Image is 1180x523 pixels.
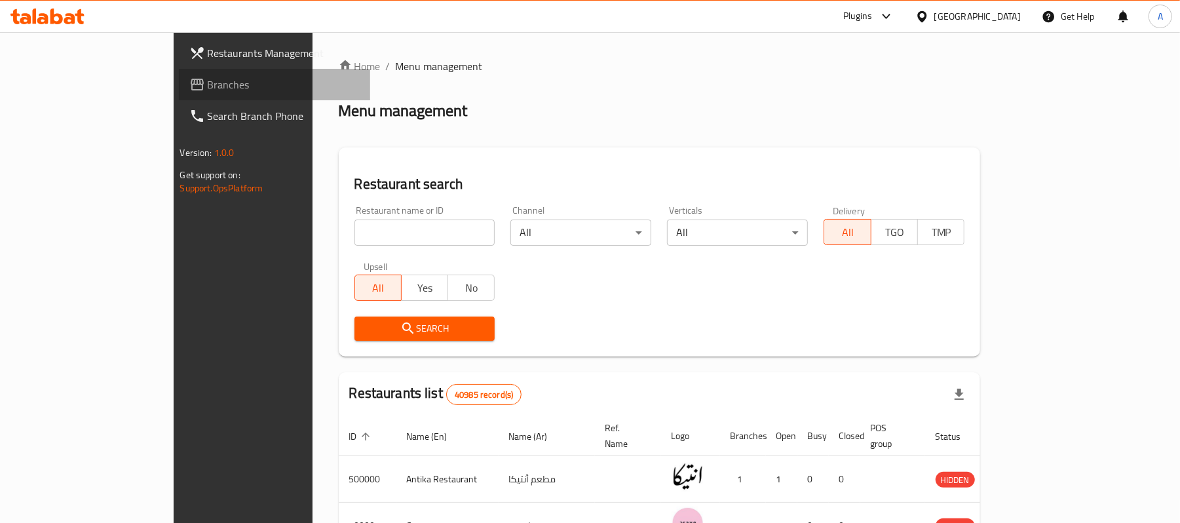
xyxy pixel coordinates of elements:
[661,416,720,456] th: Logo
[401,275,448,301] button: Yes
[766,416,797,456] th: Open
[917,219,964,245] button: TMP
[797,456,829,503] td: 0
[180,180,263,197] a: Support.OpsPlatform
[605,420,645,452] span: Ref. Name
[396,58,483,74] span: Menu management
[829,416,860,456] th: Closed
[179,69,371,100] a: Branches
[877,223,913,242] span: TGO
[797,416,829,456] th: Busy
[349,383,522,405] h2: Restaurants list
[354,174,965,194] h2: Restaurant search
[509,429,565,444] span: Name (Ar)
[843,9,872,24] div: Plugins
[396,456,499,503] td: Antika Restaurant
[214,144,235,161] span: 1.0.0
[720,456,766,503] td: 1
[179,37,371,69] a: Restaurants Management
[934,9,1021,24] div: [GEOGRAPHIC_DATA]
[365,320,485,337] span: Search
[943,379,975,410] div: Export file
[360,279,396,298] span: All
[829,456,860,503] td: 0
[833,206,866,215] label: Delivery
[672,460,704,493] img: Antika Restaurant
[354,220,495,246] input: Search for restaurant name or ID..
[667,220,808,246] div: All
[349,429,374,444] span: ID
[499,456,595,503] td: مطعم أنتيكا
[447,389,521,401] span: 40985 record(s)
[453,279,489,298] span: No
[871,219,918,245] button: TGO
[208,77,360,92] span: Branches
[339,58,981,74] nav: breadcrumb
[936,473,975,488] span: HIDDEN
[386,58,390,74] li: /
[180,166,240,184] span: Get support on:
[1158,9,1163,24] span: A
[354,275,402,301] button: All
[720,416,766,456] th: Branches
[208,45,360,61] span: Restaurants Management
[407,429,465,444] span: Name (En)
[829,223,866,242] span: All
[179,100,371,132] a: Search Branch Phone
[339,100,468,121] h2: Menu management
[936,429,978,444] span: Status
[407,279,443,298] span: Yes
[824,219,871,245] button: All
[510,220,651,246] div: All
[871,420,909,452] span: POS group
[180,144,212,161] span: Version:
[354,317,495,341] button: Search
[208,108,360,124] span: Search Branch Phone
[447,275,495,301] button: No
[364,261,388,271] label: Upsell
[446,384,522,405] div: Total records count
[766,456,797,503] td: 1
[923,223,959,242] span: TMP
